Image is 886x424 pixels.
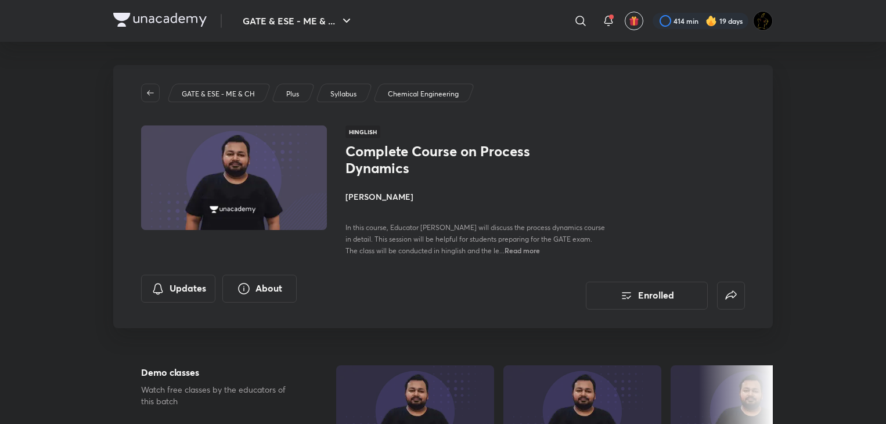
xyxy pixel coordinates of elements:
button: false [717,282,745,310]
button: avatar [625,12,643,30]
p: GATE & ESE - ME & CH [182,89,255,99]
img: Thumbnail [139,124,329,231]
img: Ranit Maity01 [753,11,773,31]
p: Syllabus [330,89,356,99]
span: In this course, Educator [PERSON_NAME] will discuss the process dynamics course in detail. This s... [345,223,605,255]
p: Chemical Engineering [388,89,459,99]
h1: Complete Course on Process Dynamics [345,143,535,177]
span: Hinglish [345,125,380,138]
a: Company Logo [113,13,207,30]
h5: Demo classes [141,365,299,379]
p: Plus [286,89,299,99]
a: Plus [284,89,301,99]
button: About [222,275,297,303]
a: Syllabus [329,89,359,99]
button: Enrolled [586,282,708,310]
a: Chemical Engineering [386,89,461,99]
a: GATE & ESE - ME & CH [180,89,257,99]
button: GATE & ESE - ME & ... [236,9,361,33]
img: avatar [629,16,639,26]
span: Read more [505,246,540,255]
img: streak [705,15,717,27]
h4: [PERSON_NAME] [345,191,606,203]
button: Updates [141,275,215,303]
img: Company Logo [113,13,207,27]
p: Watch free classes by the educators of this batch [141,384,299,407]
